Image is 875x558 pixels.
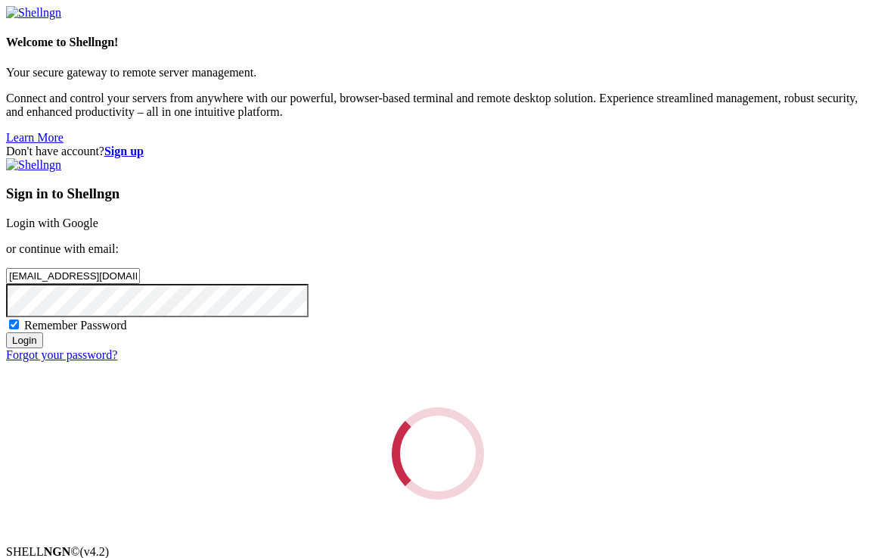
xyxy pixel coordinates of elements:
[6,145,869,158] div: Don't have account?
[6,545,109,558] span: SHELL ©
[104,145,144,157] a: Sign up
[6,217,98,229] a: Login with Google
[6,36,869,49] h4: Welcome to Shellngn!
[24,319,127,332] span: Remember Password
[44,545,71,558] b: NGN
[9,320,19,329] input: Remember Password
[6,66,869,79] p: Your secure gateway to remote server management.
[6,332,43,348] input: Login
[80,545,110,558] span: 4.2.0
[6,92,869,119] p: Connect and control your servers from anywhere with our powerful, browser-based terminal and remo...
[6,185,869,202] h3: Sign in to Shellngn
[6,6,61,20] img: Shellngn
[6,242,869,256] p: or continue with email:
[372,388,502,519] div: Loading...
[6,158,61,172] img: Shellngn
[6,268,140,284] input: Email address
[6,348,117,361] a: Forgot your password?
[6,131,64,144] a: Learn More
